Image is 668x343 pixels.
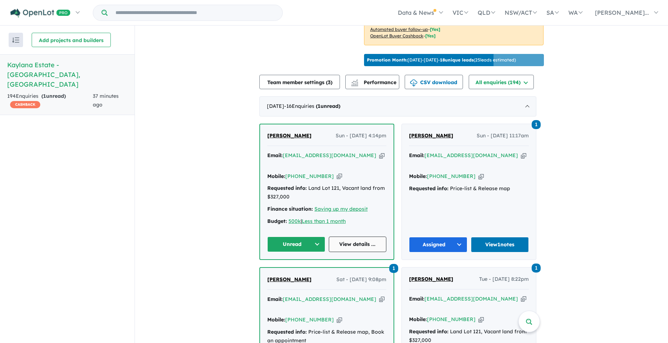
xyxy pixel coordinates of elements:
h5: Kaylana Estate - [GEOGRAPHIC_DATA] , [GEOGRAPHIC_DATA] [7,60,127,89]
button: Copy [478,173,484,180]
strong: Requested info: [267,329,307,335]
span: [PERSON_NAME] [267,276,312,283]
strong: Mobile: [409,316,427,323]
strong: Email: [267,152,283,159]
span: 1 [389,264,398,273]
span: - 16 Enquir ies [284,103,340,109]
p: [DATE] - [DATE] - ( 25 leads estimated) [367,57,516,63]
a: [PHONE_NUMBER] [427,173,476,179]
a: [EMAIL_ADDRESS][DOMAIN_NAME] [283,296,376,302]
a: 1 [532,263,541,273]
button: Copy [337,173,342,180]
span: 1 [318,103,321,109]
span: Sat - [DATE] 9:08pm [336,275,386,284]
input: Try estate name, suburb, builder or developer [109,5,281,20]
a: [PERSON_NAME] [267,132,312,140]
u: Automated buyer follow-up [370,27,428,32]
span: Sun - [DATE] 4:14pm [336,132,386,140]
button: CSV download [405,75,463,89]
b: 18 unique leads [440,57,474,63]
strong: ( unread) [41,93,66,99]
button: Copy [521,295,526,303]
a: 1 [532,119,541,129]
strong: Mobile: [267,173,285,179]
span: 1 [532,120,541,129]
a: [PHONE_NUMBER] [285,316,334,323]
span: [Yes] [425,33,436,38]
span: Tue - [DATE] 8:22pm [479,275,529,284]
button: Copy [379,152,385,159]
a: View details ... [329,237,387,252]
strong: Mobile: [409,173,427,179]
span: 3 [328,79,331,86]
img: bar-chart.svg [351,82,358,86]
span: 37 minutes ago [93,93,119,108]
a: 500k [288,218,301,224]
span: [PERSON_NAME] [267,132,312,139]
button: Unread [267,237,325,252]
strong: ( unread) [316,103,340,109]
div: Price-list & Release map [409,184,529,193]
a: [EMAIL_ADDRESS][DOMAIN_NAME] [283,152,376,159]
a: [PERSON_NAME] [267,275,312,284]
button: Copy [337,316,342,324]
a: 1 [389,263,398,273]
strong: Requested info: [267,185,307,191]
span: 1 [43,93,46,99]
b: Promotion Month: [367,57,408,63]
span: [PERSON_NAME] [409,132,453,139]
button: Copy [521,152,526,159]
strong: Requested info: [409,328,449,335]
img: line-chart.svg [351,79,358,83]
a: [EMAIL_ADDRESS][DOMAIN_NAME] [424,296,518,302]
a: [PERSON_NAME] [409,132,453,140]
button: Team member settings (3) [259,75,340,89]
span: [Yes] [430,27,440,32]
a: [PERSON_NAME] [409,275,453,284]
img: Openlot PRO Logo White [10,9,71,18]
button: Assigned [409,237,467,252]
strong: Budget: [267,218,287,224]
div: [DATE] [259,96,536,116]
span: Sun - [DATE] 11:17am [477,132,529,140]
a: Saving up my deposit [314,206,368,212]
img: download icon [410,79,417,87]
strong: Finance situation: [267,206,313,212]
button: All enquiries (194) [469,75,534,89]
img: sort.svg [12,37,19,43]
a: View1notes [471,237,529,252]
span: [PERSON_NAME] [409,276,453,282]
button: Performance [345,75,399,89]
button: Copy [478,316,484,323]
a: [EMAIL_ADDRESS][DOMAIN_NAME] [424,152,518,159]
strong: Mobile: [267,316,285,323]
span: [PERSON_NAME]... [595,9,649,16]
div: | [267,217,386,226]
a: [PHONE_NUMBER] [285,173,334,179]
strong: Email: [409,296,424,302]
span: Performance [352,79,396,86]
button: Add projects and builders [32,33,111,47]
a: Less than 1 month [302,218,346,224]
strong: Requested info: [409,185,449,192]
u: OpenLot Buyer Cashback [370,33,423,38]
span: CASHBACK [10,101,40,108]
strong: Email: [409,152,424,159]
span: 1 [532,264,541,273]
button: Copy [379,296,385,303]
a: [PHONE_NUMBER] [427,316,476,323]
div: Land Lot 121, Vacant land from $327,000 [267,184,386,201]
div: 194 Enquir ies [7,92,93,109]
strong: Email: [267,296,283,302]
